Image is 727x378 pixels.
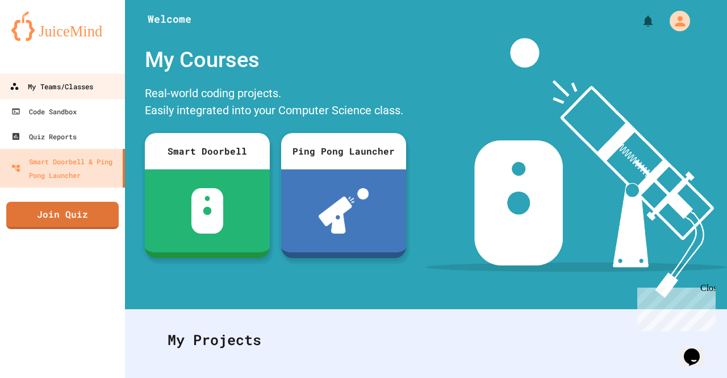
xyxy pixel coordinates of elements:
[145,133,270,169] div: Smart Doorbell
[319,188,369,234] img: ppl-with-ball.png
[10,80,93,94] div: My Teams/Classes
[11,155,118,182] div: Smart Doorbell & Ping Pong Launcher
[139,38,412,82] div: My Courses
[679,333,716,367] iframe: chat widget
[426,38,727,298] img: banner-image-my-projects.png
[658,8,693,34] div: My Account
[139,82,412,124] div: Real-world coding projects. Easily integrated into your Computer Science class.
[633,283,716,331] iframe: chat widget
[11,105,77,118] div: Code Sandbox
[156,318,696,362] div: My Projects
[191,188,224,234] img: sdb-white.svg
[5,5,78,72] div: Chat with us now!Close
[281,133,406,169] div: Ping Pong Launcher
[6,202,119,229] a: Join Quiz
[620,11,658,31] div: My Notifications
[11,130,77,143] div: Quiz Reports
[11,11,114,41] img: logo-orange.svg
